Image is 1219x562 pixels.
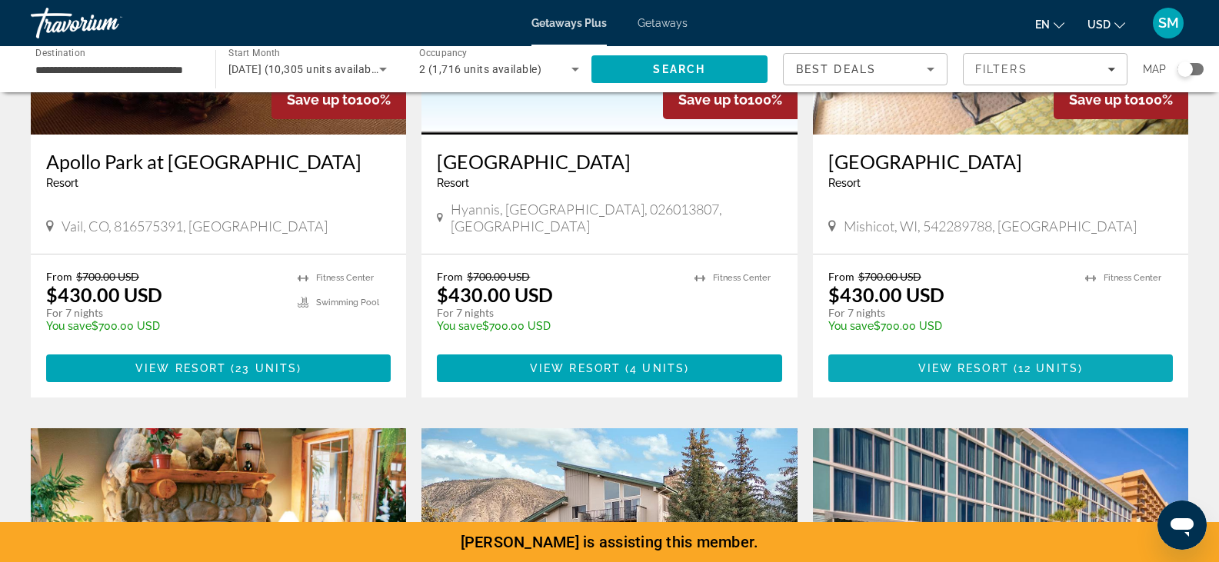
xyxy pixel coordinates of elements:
[828,150,1173,173] a: [GEOGRAPHIC_DATA]
[228,48,280,58] span: Start Month
[828,283,944,306] p: $430.00 USD
[1143,58,1166,80] span: Map
[918,362,1009,374] span: View Resort
[828,320,1070,332] p: $700.00 USD
[1104,273,1161,283] span: Fitness Center
[316,298,379,308] span: Swimming Pool
[437,150,781,173] a: [GEOGRAPHIC_DATA]
[46,283,162,306] p: $430.00 USD
[963,53,1127,85] button: Filters
[271,80,406,119] div: 100%
[796,63,876,75] span: Best Deals
[31,3,185,43] a: Travorium
[437,354,781,382] button: View Resort(4 units)
[530,362,621,374] span: View Resort
[678,91,748,108] span: Save up to
[46,150,391,173] a: Apollo Park at [GEOGRAPHIC_DATA]
[46,306,282,320] p: For 7 nights
[226,362,301,374] span: ( )
[828,306,1070,320] p: For 7 nights
[35,61,195,79] input: Select destination
[35,47,85,58] span: Destination
[437,320,482,332] span: You save
[1069,91,1138,108] span: Save up to
[1157,500,1207,550] iframe: Button to launch messaging window
[1054,80,1188,119] div: 100%
[287,91,356,108] span: Save up to
[437,320,678,332] p: $700.00 USD
[135,362,226,374] span: View Resort
[467,270,530,283] span: $700.00 USD
[228,63,385,75] span: [DATE] (10,305 units available)
[858,270,921,283] span: $700.00 USD
[437,306,678,320] p: For 7 nights
[62,218,328,234] span: Vail, CO, 816575391, [GEOGRAPHIC_DATA]
[46,354,391,382] button: View Resort(23 units)
[46,177,78,189] span: Resort
[46,320,92,332] span: You save
[451,201,781,234] span: Hyannis, [GEOGRAPHIC_DATA], 026013807, [GEOGRAPHIC_DATA]
[419,63,541,75] span: 2 (1,716 units available)
[828,270,854,283] span: From
[630,362,684,374] span: 4 units
[1009,362,1083,374] span: ( )
[316,273,374,283] span: Fitness Center
[638,17,688,29] a: Getaways
[621,362,689,374] span: ( )
[828,354,1173,382] button: View Resort(12 units)
[796,60,934,78] mat-select: Sort by
[828,320,874,332] span: You save
[461,533,759,551] span: [PERSON_NAME] is assisting this member.
[1087,18,1111,31] span: USD
[46,320,282,332] p: $700.00 USD
[419,48,468,58] span: Occupancy
[46,270,72,283] span: From
[828,177,861,189] span: Resort
[76,270,139,283] span: $700.00 USD
[844,218,1137,234] span: Mishicot, WI, 542289788, [GEOGRAPHIC_DATA]
[235,362,297,374] span: 23 units
[531,17,607,29] a: Getaways Plus
[1035,18,1050,31] span: en
[663,80,798,119] div: 100%
[591,55,768,83] button: Search
[1035,13,1064,35] button: Change language
[713,273,771,283] span: Fitness Center
[1158,15,1179,31] span: SM
[975,63,1027,75] span: Filters
[653,63,705,75] span: Search
[437,177,469,189] span: Resort
[1148,7,1188,39] button: User Menu
[1018,362,1078,374] span: 12 units
[437,283,553,306] p: $430.00 USD
[1087,13,1125,35] button: Change currency
[437,270,463,283] span: From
